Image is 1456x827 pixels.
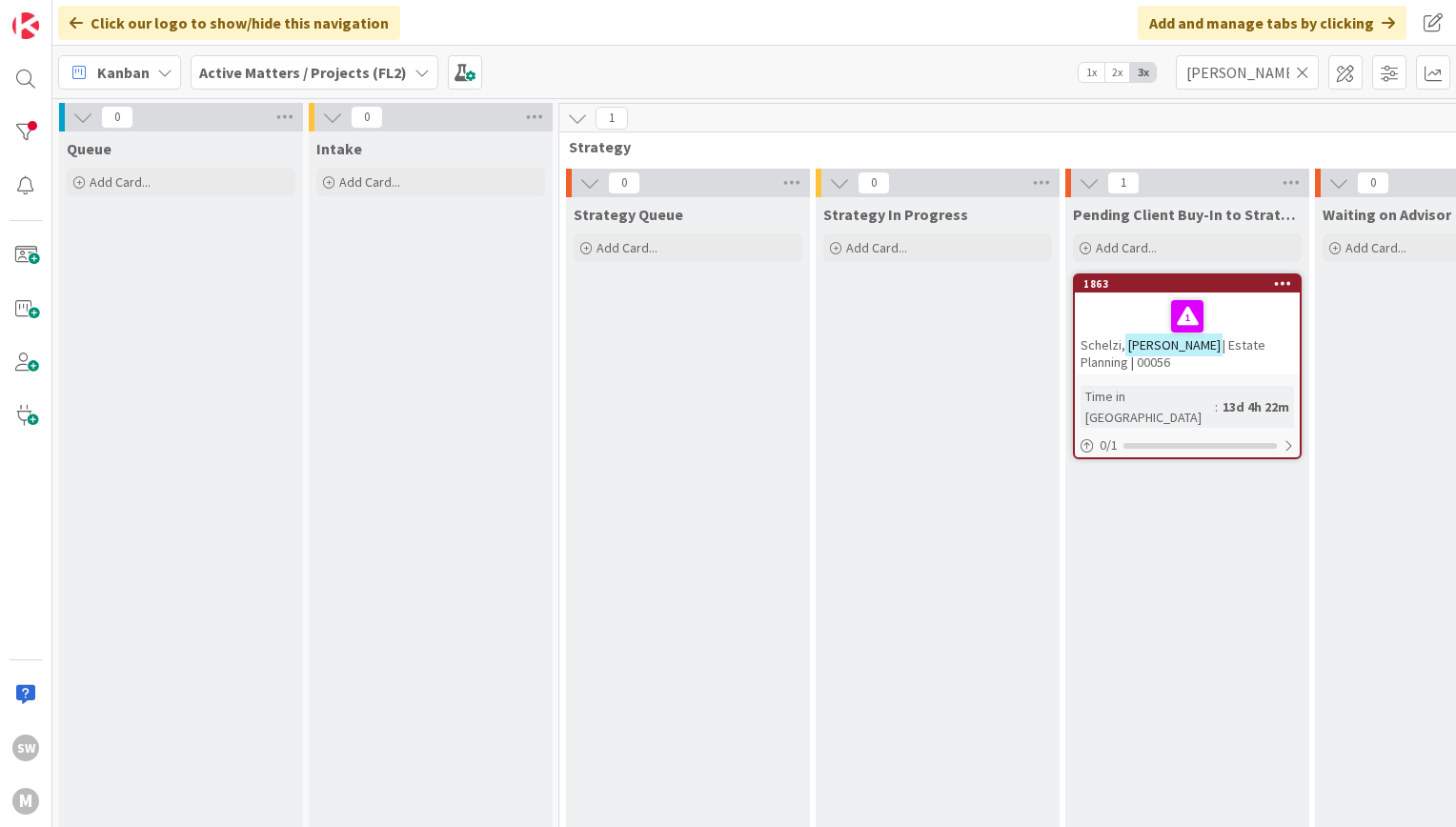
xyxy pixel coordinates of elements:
[1104,63,1130,82] span: 2x
[597,239,657,256] span: Add Card...
[574,205,683,224] span: Strategy Queue
[1075,434,1300,457] div: 0/1
[1075,275,1300,374] div: 1863Schelzi,[PERSON_NAME]| Estate Planning | 00056
[1096,239,1157,256] span: Add Card...
[67,139,111,158] span: Queue
[1357,171,1389,194] span: 0
[1130,63,1156,82] span: 3x
[1107,171,1140,194] span: 1
[858,171,890,194] span: 0
[1323,205,1451,224] span: Waiting on Advisor
[1073,273,1302,459] a: 1863Schelzi,[PERSON_NAME]| Estate Planning | 00056Time in [GEOGRAPHIC_DATA]:13d 4h 22m0/1
[58,6,400,40] div: Click our logo to show/hide this navigation
[12,788,39,815] div: M
[12,12,39,39] img: Visit kanbanzone.com
[1073,205,1302,224] span: Pending Client Buy-In to Strategy
[1138,6,1406,40] div: Add and manage tabs by clicking
[846,239,907,256] span: Add Card...
[1081,336,1125,353] span: Schelzi,
[316,139,362,158] span: Intake
[199,63,407,82] b: Active Matters / Projects (FL2)
[97,61,150,84] span: Kanban
[1081,386,1215,428] div: Time in [GEOGRAPHIC_DATA]
[1345,239,1406,256] span: Add Card...
[1079,63,1104,82] span: 1x
[1100,435,1118,455] span: 0 / 1
[1081,336,1265,371] span: | Estate Planning | 00056
[339,173,400,191] span: Add Card...
[90,173,151,191] span: Add Card...
[1176,55,1319,90] input: Quick Filter...
[1083,277,1300,291] div: 1863
[1125,333,1223,355] mark: [PERSON_NAME]
[608,171,640,194] span: 0
[1218,396,1294,417] div: 13d 4h 22m
[596,107,628,130] span: 1
[823,205,968,224] span: Strategy In Progress
[12,735,39,761] div: SW
[1075,275,1300,292] div: 1863
[351,106,383,129] span: 0
[1215,396,1218,417] span: :
[101,106,133,129] span: 0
